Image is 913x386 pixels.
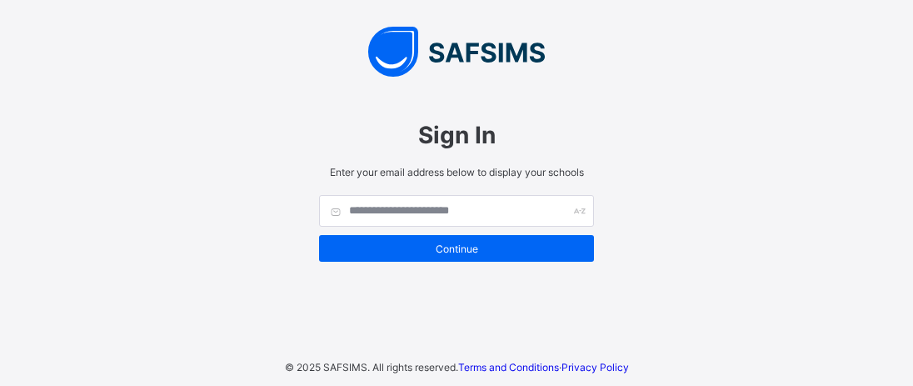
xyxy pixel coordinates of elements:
span: © 2025 SAFSIMS. All rights reserved. [285,361,458,373]
span: Continue [332,243,581,255]
a: Terms and Conditions [458,361,559,373]
img: SAFSIMS Logo [302,27,611,77]
span: · [458,361,629,373]
span: Enter your email address below to display your schools [319,166,594,178]
span: Sign In [319,121,594,149]
a: Privacy Policy [561,361,629,373]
